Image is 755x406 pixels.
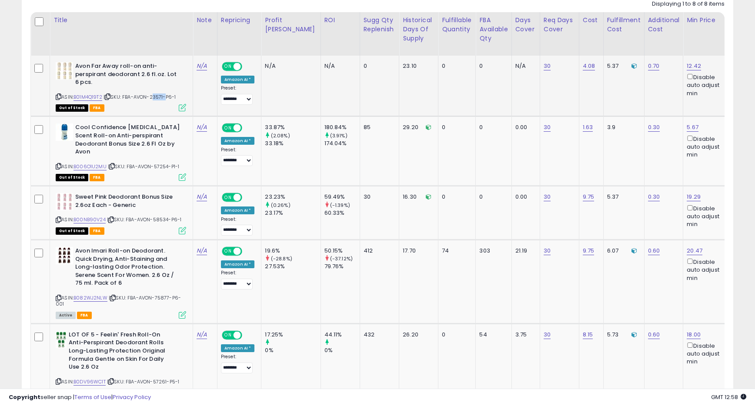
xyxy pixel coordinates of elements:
div: 85 [364,123,393,131]
a: 30 [544,330,551,339]
div: Days Cover [515,16,536,34]
span: OFF [241,194,255,201]
div: 0% [265,346,320,354]
div: Amazon AI * [221,76,255,83]
div: seller snap | | [9,393,151,402]
small: (-28.8%) [271,255,292,262]
div: Fulfillable Quantity [442,16,472,34]
span: FBA [77,312,92,319]
b: Sweet Pink Deodorant Bonus Size 2.6oz Each - Generic [75,193,181,211]
div: Min Price [687,16,732,25]
a: N/A [197,246,207,255]
span: ON [223,248,234,255]
div: 0.00 [515,123,533,131]
a: B01M4Q19T2 [73,93,102,101]
span: ON [223,63,234,70]
div: Disable auto adjust min [687,72,728,97]
div: 29.20 [403,123,431,131]
div: 5.37 [607,193,638,201]
div: 16.30 [403,193,431,201]
a: N/A [197,330,207,339]
div: 412 [364,247,393,255]
div: ROI [324,16,356,25]
div: ASIN: [56,123,186,180]
b: LOT OF 5 - Feelin' Fresh Roll-On Anti-Perspirant Deodorant Rolls Long-Lasting Protection Original... [69,331,174,373]
span: FBA [90,104,104,112]
a: 1.63 [583,123,593,132]
span: FBA [90,174,104,181]
span: | SKU: FBA-AVON-57261-P5-1 [107,378,179,385]
a: 30 [544,62,551,70]
div: 303 [479,247,504,255]
small: (0.26%) [271,202,291,209]
div: N/A [515,62,533,70]
div: 174.04% [324,140,360,147]
a: N/A [197,193,207,201]
a: B0DV96WC1T [73,378,106,386]
a: 0.30 [648,123,660,132]
div: 5.73 [607,331,638,339]
div: 59.49% [324,193,360,201]
div: Req Days Cover [544,16,575,34]
div: 17.25% [265,331,320,339]
div: 54 [479,331,504,339]
a: 0.30 [648,193,660,201]
a: 18.00 [687,330,701,339]
img: 41ho6qG-L-L._SL40_.jpg [56,123,73,141]
div: Disable auto adjust min [687,203,728,229]
span: FBA [90,227,104,235]
div: 3.75 [515,331,533,339]
div: 5.37 [607,62,638,70]
a: 5.67 [687,123,698,132]
div: Title [53,16,189,25]
div: 19.6% [265,247,320,255]
b: Avon Imari Roll-on Deodorant. Quick Drying, Anti-Staining and Long-lasting Odor Protection. Seren... [75,247,181,290]
div: Preset: [221,85,255,105]
div: 74 [442,247,469,255]
strong: Copyright [9,393,40,401]
div: 26.20 [403,331,431,339]
a: 30 [544,123,551,132]
span: OFF [241,248,255,255]
span: All listings that are currently out of stock and unavailable for purchase on Amazon [56,104,88,112]
div: 0% [324,346,360,354]
div: FBA Available Qty [479,16,508,43]
div: 6.07 [607,247,638,255]
div: Amazon AI * [221,206,255,214]
div: Sugg Qty Replenish [364,16,396,34]
div: 0.00 [515,193,533,201]
a: 30 [544,193,551,201]
a: B082WJ2NLW [73,294,107,302]
a: 0.70 [648,62,660,70]
a: 8.15 [583,330,593,339]
div: 180.84% [324,123,360,131]
div: 0 [479,62,504,70]
div: 79.76% [324,263,360,270]
div: 23.23% [265,193,320,201]
div: Preset: [221,147,255,166]
div: 0 [479,193,504,201]
span: | SKU: FBA-AVON-23571-P6-1 [104,93,176,100]
a: Privacy Policy [113,393,151,401]
div: Cost [583,16,600,25]
div: ASIN: [56,193,186,233]
div: Preset: [221,354,255,373]
div: 44.11% [324,331,360,339]
div: Additional Cost [648,16,680,34]
div: Repricing [221,16,258,25]
span: | SKU: FBA-AVON-75877-P6-001 [56,294,181,307]
div: Amazon AI * [221,260,255,268]
span: | SKU: FBA-AVON-57254-P1-1 [108,163,179,170]
a: 9.75 [583,246,595,255]
div: 60.33% [324,209,360,217]
div: Historical Days Of Supply [403,16,434,43]
small: (2.08%) [271,132,290,139]
div: Amazon AI * [221,344,255,352]
a: Terms of Use [74,393,111,401]
a: 0.60 [648,246,660,255]
div: Disable auto adjust min [687,257,728,282]
div: 432 [364,331,393,339]
a: N/A [197,62,207,70]
small: (-1.39%) [330,202,350,209]
div: ASIN: [56,62,186,110]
